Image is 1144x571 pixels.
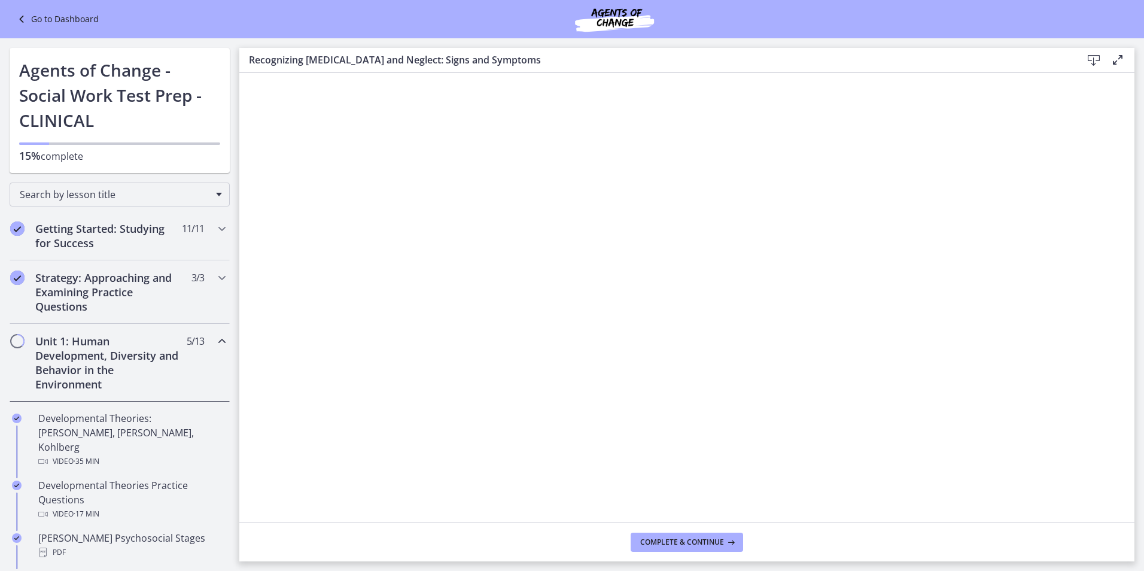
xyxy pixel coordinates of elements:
i: Completed [10,221,25,236]
h3: Recognizing [MEDICAL_DATA] and Neglect: Signs and Symptoms [249,53,1063,67]
h2: Getting Started: Studying for Success [35,221,181,250]
div: PDF [38,545,225,560]
h2: Strategy: Approaching and Examining Practice Questions [35,271,181,314]
div: [PERSON_NAME] Psychosocial Stages [38,531,225,560]
span: 3 / 3 [191,271,204,285]
img: Agents of Change [543,5,686,34]
div: Developmental Theories Practice Questions [38,478,225,521]
i: Completed [12,481,22,490]
div: Developmental Theories: [PERSON_NAME], [PERSON_NAME], Kohlberg [38,411,225,469]
span: 11 / 11 [182,221,204,236]
span: Complete & continue [640,537,724,547]
i: Completed [10,271,25,285]
button: Complete & continue [631,533,743,552]
i: Completed [12,414,22,423]
i: Completed [12,533,22,543]
span: · 35 min [74,454,99,469]
span: Search by lesson title [20,188,210,201]
h2: Unit 1: Human Development, Diversity and Behavior in the Environment [35,334,181,391]
h1: Agents of Change - Social Work Test Prep - CLINICAL [19,57,220,133]
p: complete [19,148,220,163]
a: Go to Dashboard [14,12,99,26]
div: Video [38,454,225,469]
div: Search by lesson title [10,183,230,206]
span: · 17 min [74,507,99,521]
span: 15% [19,148,41,163]
div: Video [38,507,225,521]
span: 5 / 13 [187,334,204,348]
